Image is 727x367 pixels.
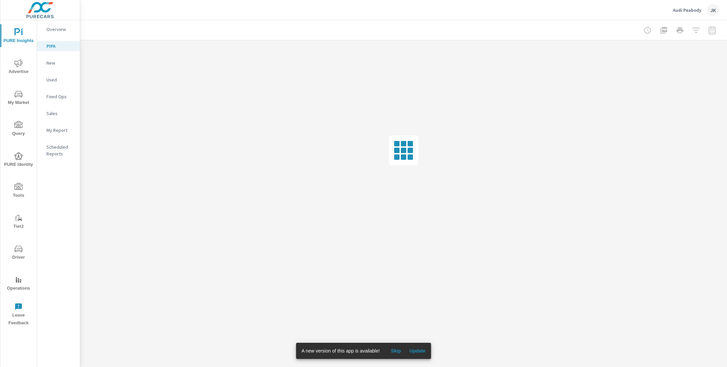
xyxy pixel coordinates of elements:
[46,110,74,117] p: Sales
[46,93,74,100] p: Fixed Ops
[37,41,80,51] div: PIPA
[46,76,74,83] p: Used
[385,345,407,356] button: Skip
[0,20,37,330] div: nav menu
[2,245,35,261] span: Driver
[37,75,80,85] div: Used
[46,60,74,66] p: New
[409,348,425,354] span: Update
[2,28,35,45] span: PURE Insights
[2,276,35,292] span: Operations
[37,125,80,135] div: My Report
[37,24,80,34] div: Overview
[707,4,719,16] div: JK
[2,303,35,327] span: Leave Feedback
[37,108,80,118] div: Sales
[302,348,380,354] span: A new version of this app is available!
[388,348,404,354] span: Skip
[2,214,35,230] span: Tier2
[37,58,80,68] div: New
[46,127,74,134] p: My Report
[46,144,74,157] p: Scheduled Reports
[2,183,35,199] span: Tools
[2,121,35,138] span: Query
[2,59,35,76] span: Advertise
[673,7,701,13] p: Audi Peabody
[46,43,74,49] p: PIPA
[46,26,74,33] p: Overview
[37,91,80,102] div: Fixed Ops
[407,345,428,356] button: Update
[2,152,35,169] span: PURE Identity
[37,142,80,159] div: Scheduled Reports
[2,90,35,107] span: My Market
